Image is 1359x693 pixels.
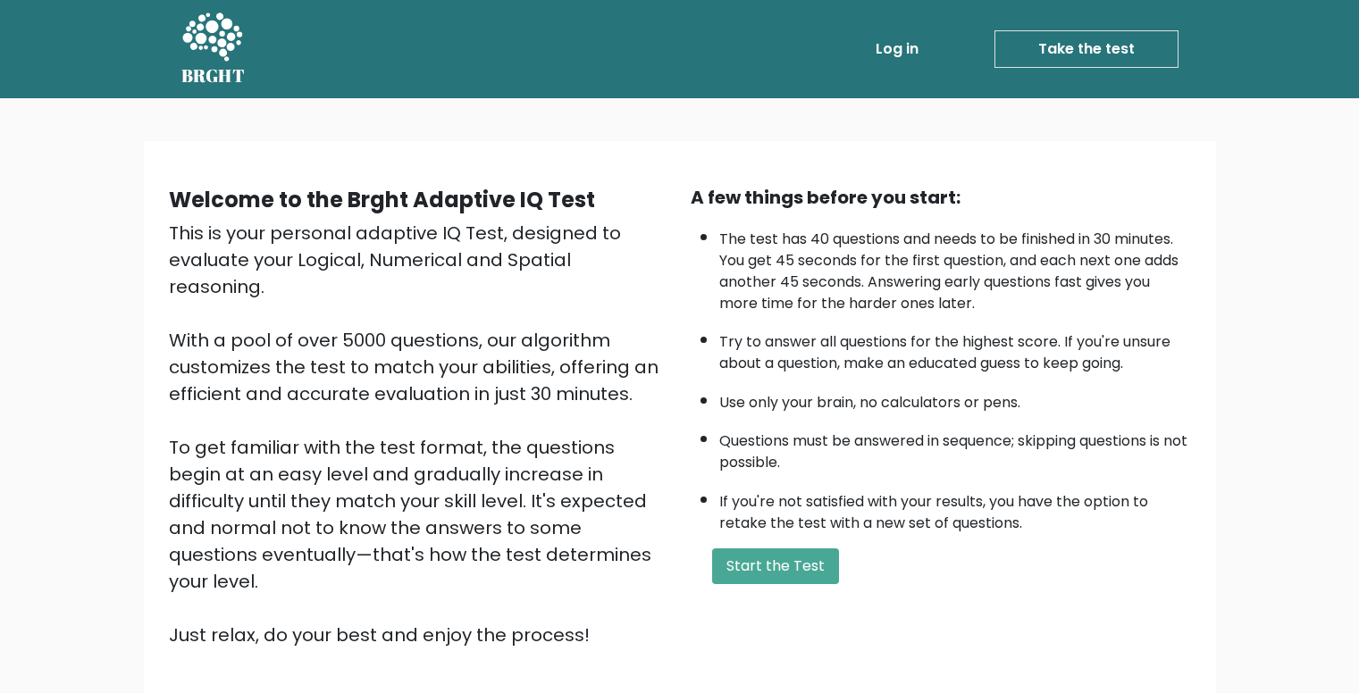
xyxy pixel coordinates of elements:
a: Log in [868,31,926,67]
li: Use only your brain, no calculators or pens. [719,383,1191,413]
li: The test has 40 questions and needs to be finished in 30 minutes. You get 45 seconds for the firs... [719,220,1191,314]
li: If you're not satisfied with your results, you have the option to retake the test with a new set ... [719,482,1191,534]
div: This is your personal adaptive IQ Test, designed to evaluate your Logical, Numerical and Spatial ... [169,220,669,648]
b: Welcome to the Brght Adaptive IQ Test [169,185,595,214]
a: BRGHT [181,7,246,91]
button: Start the Test [712,548,839,584]
li: Questions must be answered in sequence; skipping questions is not possible. [719,422,1191,473]
h5: BRGHT [181,65,246,87]
li: Try to answer all questions for the highest score. If you're unsure about a question, make an edu... [719,322,1191,374]
a: Take the test [994,30,1179,68]
div: A few things before you start: [691,184,1191,211]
